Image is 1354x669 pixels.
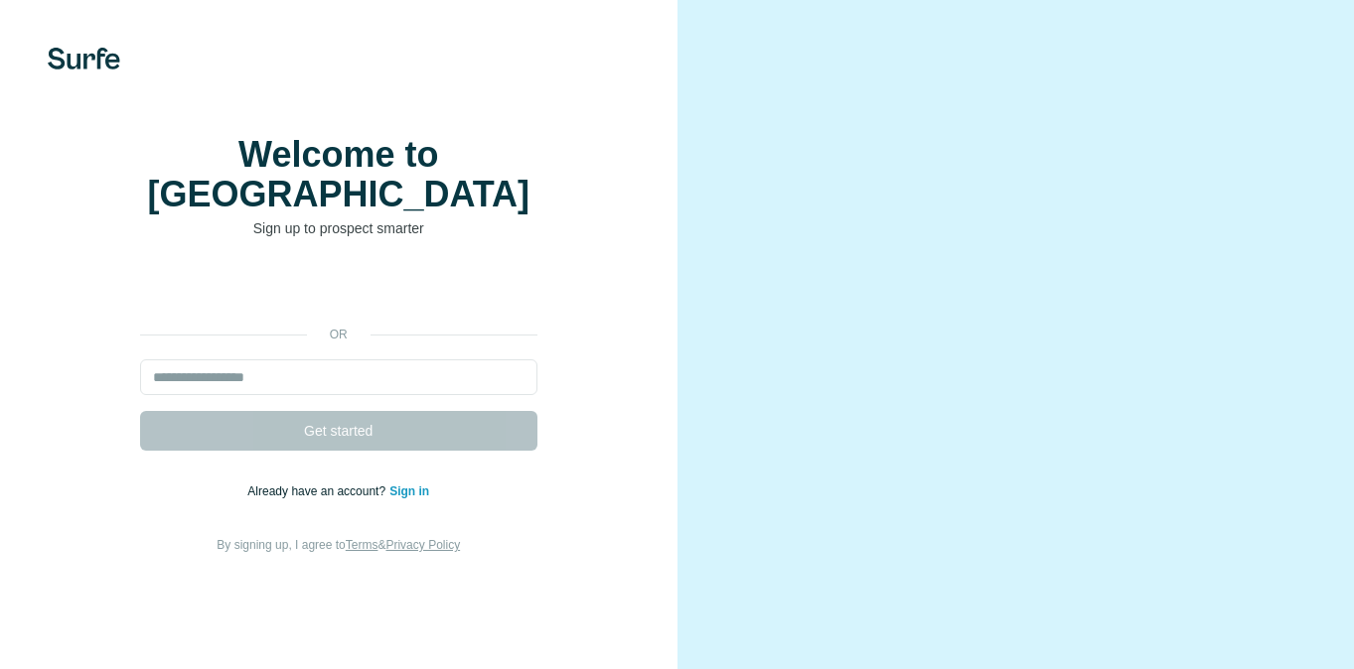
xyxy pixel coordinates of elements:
span: Already have an account? [247,484,389,498]
p: Sign up to prospect smarter [140,218,537,238]
img: Surfe's logo [48,48,120,69]
p: or [307,326,371,343]
a: Terms [346,538,378,552]
a: Sign in [389,484,429,498]
span: By signing up, I agree to & [217,538,460,552]
a: Privacy Policy [385,538,460,552]
h1: Welcome to [GEOGRAPHIC_DATA] [140,135,537,214]
iframe: Bouton "Se connecter avec Google" [130,268,547,312]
